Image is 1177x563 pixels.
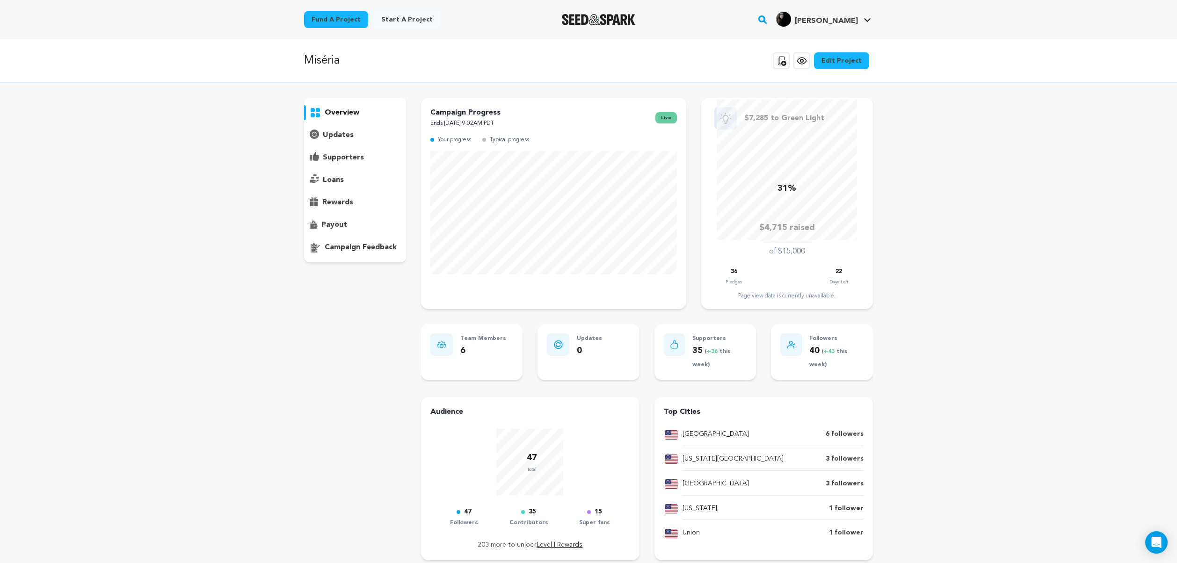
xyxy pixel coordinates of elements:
[430,540,630,551] p: 203 more to unlock
[683,429,749,440] p: [GEOGRAPHIC_DATA]
[460,344,506,358] p: 6
[836,267,842,277] p: 22
[304,105,406,120] button: overview
[774,10,873,29] span: Camila G.'s Profile
[562,14,635,25] img: Seed&Spark Logo Dark Mode
[562,14,635,25] a: Seed&Spark Homepage
[577,333,602,344] p: Updates
[430,118,501,129] p: Ends [DATE] 9:02AM PDT
[304,52,340,69] p: Miséria
[829,527,864,539] p: 1 follower
[707,349,719,354] span: +36
[692,333,747,344] p: Supporters
[826,429,864,440] p: 6 followers
[692,349,731,368] span: ( this week)
[460,333,506,344] p: Team Members
[664,406,864,418] h4: Top Cities
[464,506,472,518] p: 47
[683,478,749,490] p: [GEOGRAPHIC_DATA]
[795,17,858,25] span: [PERSON_NAME]
[809,349,848,368] span: ( this week)
[829,277,848,287] p: Days Left
[774,10,873,27] a: Camila G.'s Profile
[322,197,353,208] p: rewards
[529,506,536,518] p: 35
[683,454,784,465] p: [US_STATE][GEOGRAPHIC_DATA]
[829,503,864,514] p: 1 follower
[711,292,864,300] div: Page view data is currently unavailable.
[374,11,440,28] a: Start a project
[304,173,406,188] button: loans
[450,518,478,528] p: Followers
[683,503,717,514] p: [US_STATE]
[490,135,529,145] p: Typical progress
[776,12,791,27] img: Mila.jpg
[325,107,359,118] p: overview
[304,150,406,165] button: supporters
[577,344,602,358] p: 0
[323,174,344,186] p: loans
[304,195,406,210] button: rewards
[304,128,406,143] button: updates
[537,541,582,548] a: Level I Rewards
[323,152,364,163] p: supporters
[814,52,869,69] a: Edit Project
[527,465,537,474] p: total
[731,267,737,277] p: 36
[325,242,397,253] p: campaign feedback
[824,349,836,354] span: +43
[809,333,864,344] p: Followers
[683,527,700,539] p: Union
[826,454,864,465] p: 3 followers
[1145,531,1168,554] div: Open Intercom Messenger
[304,11,368,28] a: Fund a project
[726,277,742,287] p: Pledges
[595,506,602,518] p: 15
[769,246,805,257] p: of $15,000
[777,182,796,195] p: 31%
[430,406,630,418] h4: Audience
[826,478,864,490] p: 3 followers
[655,112,677,123] span: live
[776,12,858,27] div: Camila G.'s Profile
[692,344,747,371] p: 35
[579,518,610,528] p: Super fans
[304,217,406,232] button: payout
[304,240,406,255] button: campaign feedback
[321,219,347,231] p: payout
[809,344,864,371] p: 40
[323,130,354,141] p: updates
[430,107,501,118] p: Campaign Progress
[438,135,471,145] p: Your progress
[527,451,537,465] p: 47
[509,518,548,528] p: Contributors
